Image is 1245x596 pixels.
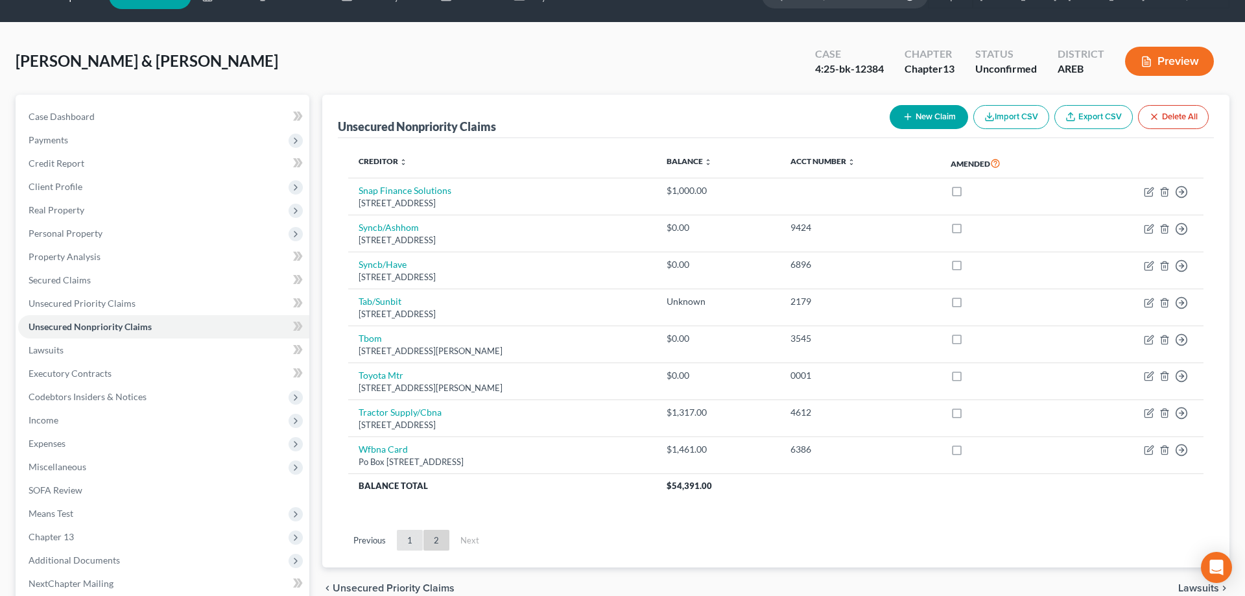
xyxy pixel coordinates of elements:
[1178,583,1219,593] span: Lawsuits
[29,158,84,169] span: Credit Report
[790,295,930,308] div: 2179
[667,184,770,197] div: $1,000.00
[359,407,442,418] a: Tractor Supply/Cbna
[16,51,278,70] span: [PERSON_NAME] & [PERSON_NAME]
[18,315,309,339] a: Unsecured Nonpriority Claims
[359,382,646,394] div: [STREET_ADDRESS][PERSON_NAME]
[1054,105,1133,129] a: Export CSV
[343,530,396,551] a: Previous
[943,62,954,75] span: 13
[29,461,86,472] span: Miscellaneous
[29,531,74,542] span: Chapter 13
[975,62,1037,77] div: Unconfirmed
[29,391,147,402] span: Codebtors Insiders & Notices
[359,222,419,233] a: Syncb/Ashhom
[1201,552,1232,583] div: Open Intercom Messenger
[1138,105,1209,129] button: Delete All
[815,62,884,77] div: 4:25-bk-12384
[1178,583,1229,593] button: Lawsuits chevron_right
[359,345,646,357] div: [STREET_ADDRESS][PERSON_NAME]
[359,370,403,381] a: Toyota Mtr
[667,295,770,308] div: Unknown
[29,414,58,425] span: Income
[29,111,95,122] span: Case Dashboard
[359,308,646,320] div: [STREET_ADDRESS]
[667,156,712,166] a: Balance unfold_more
[322,583,333,593] i: chevron_left
[1125,47,1214,76] button: Preview
[359,333,382,344] a: Tbom
[975,47,1037,62] div: Status
[790,406,930,419] div: 4612
[338,119,496,134] div: Unsecured Nonpriority Claims
[667,258,770,271] div: $0.00
[359,185,451,196] a: Snap Finance Solutions
[359,156,407,166] a: Creditor unfold_more
[359,296,401,307] a: Tab/Sunbit
[359,271,646,283] div: [STREET_ADDRESS]
[848,158,855,166] i: unfold_more
[29,508,73,519] span: Means Test
[397,530,423,551] a: 1
[18,152,309,175] a: Credit Report
[18,268,309,292] a: Secured Claims
[359,419,646,431] div: [STREET_ADDRESS]
[29,228,102,239] span: Personal Property
[940,149,1073,178] th: Amended
[359,197,646,209] div: [STREET_ADDRESS]
[667,443,770,456] div: $1,461.00
[1219,583,1229,593] i: chevron_right
[29,438,65,449] span: Expenses
[815,47,884,62] div: Case
[29,298,136,309] span: Unsecured Priority Claims
[1058,62,1104,77] div: AREB
[29,344,64,355] span: Lawsuits
[29,321,152,332] span: Unsecured Nonpriority Claims
[667,481,712,491] span: $54,391.00
[29,578,113,589] span: NextChapter Mailing
[18,105,309,128] a: Case Dashboard
[790,332,930,345] div: 3545
[29,134,68,145] span: Payments
[29,251,101,262] span: Property Analysis
[399,158,407,166] i: unfold_more
[359,234,646,246] div: [STREET_ADDRESS]
[890,105,968,129] button: New Claim
[973,105,1049,129] button: Import CSV
[18,339,309,362] a: Lawsuits
[18,479,309,502] a: SOFA Review
[790,258,930,271] div: 6896
[29,368,112,379] span: Executory Contracts
[18,572,309,595] a: NextChapter Mailing
[905,47,954,62] div: Chapter
[29,274,91,285] span: Secured Claims
[667,406,770,419] div: $1,317.00
[359,456,646,468] div: Po Box [STREET_ADDRESS]
[667,369,770,382] div: $0.00
[322,583,455,593] button: chevron_left Unsecured Priority Claims
[29,181,82,192] span: Client Profile
[905,62,954,77] div: Chapter
[18,292,309,315] a: Unsecured Priority Claims
[29,484,82,495] span: SOFA Review
[359,444,408,455] a: Wfbna Card
[790,221,930,234] div: 9424
[29,204,84,215] span: Real Property
[790,156,855,166] a: Acct Number unfold_more
[29,554,120,566] span: Additional Documents
[423,530,449,551] a: 2
[704,158,712,166] i: unfold_more
[1058,47,1104,62] div: District
[333,583,455,593] span: Unsecured Priority Claims
[18,245,309,268] a: Property Analysis
[790,443,930,456] div: 6386
[790,369,930,382] div: 0001
[348,474,656,497] th: Balance Total
[359,259,407,270] a: Syncb/Have
[667,332,770,345] div: $0.00
[667,221,770,234] div: $0.00
[18,362,309,385] a: Executory Contracts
